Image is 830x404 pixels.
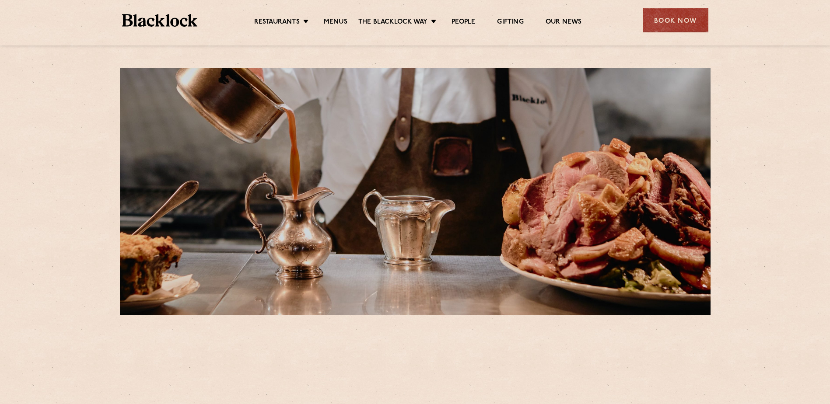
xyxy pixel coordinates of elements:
a: Restaurants [254,18,300,28]
a: Gifting [497,18,523,28]
div: Book Now [643,8,708,32]
img: BL_Textured_Logo-footer-cropped.svg [122,14,198,27]
a: People [452,18,475,28]
a: Menus [324,18,347,28]
a: Our News [546,18,582,28]
a: The Blacklock Way [358,18,427,28]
